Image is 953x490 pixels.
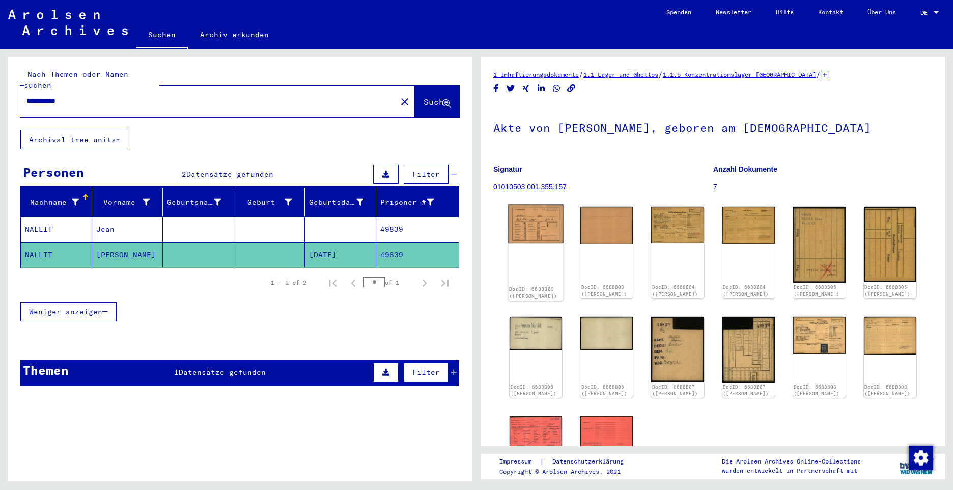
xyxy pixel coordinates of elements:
[96,197,150,208] div: Vorname
[909,446,933,470] img: Zustimmung ändern
[722,466,861,475] p: wurden entwickelt in Partnerschaft mit
[920,9,932,16] span: DE
[898,453,936,479] img: yv_logo.png
[412,170,440,179] span: Filter
[511,384,556,397] a: DocID: 6688806 ([PERSON_NAME])
[412,368,440,377] span: Filter
[182,170,186,179] span: 2
[499,467,636,476] p: Copyright © Arolsen Archives, 2021
[309,197,363,208] div: Geburtsdatum
[23,163,84,181] div: Personen
[544,456,636,467] a: Datenschutzerklärung
[722,317,775,383] img: 002.jpg
[663,71,816,78] a: 1.1.5 Konzentrationslager [GEOGRAPHIC_DATA]
[20,130,128,149] button: Archival tree units
[579,70,583,79] span: /
[21,188,92,216] mat-header-cell: Nachname
[908,445,933,470] div: Zustimmung ändern
[435,273,455,293] button: Last page
[376,242,459,267] mat-cell: 49839
[499,456,540,467] a: Impressum
[816,70,821,79] span: /
[305,242,376,267] mat-cell: [DATE]
[179,368,266,377] span: Datensätze gefunden
[395,91,415,112] button: Clear
[380,197,434,208] div: Prisoner #
[414,273,435,293] button: Next page
[864,284,910,297] a: DocID: 6688805 ([PERSON_NAME])
[271,278,306,287] div: 1 – 2 of 2
[508,205,563,244] img: 001.jpg
[188,22,281,47] a: Archiv erkunden
[424,97,449,107] span: Suche
[323,273,343,293] button: First page
[29,307,102,316] span: Weniger anzeigen
[581,384,627,397] a: DocID: 6688806 ([PERSON_NAME])
[722,207,775,243] img: 002.jpg
[21,217,92,242] mat-cell: NALLIT
[309,194,376,210] div: Geburtsdatum
[713,165,777,173] b: Anzahl Dokumente
[864,207,916,282] img: 002.jpg
[493,183,567,191] a: 01010503 001.355.157
[92,217,163,242] mat-cell: Jean
[509,286,557,299] a: DocID: 6688803 ([PERSON_NAME])
[793,317,846,354] img: 001.jpg
[20,302,117,321] button: Weniger anzeigen
[376,188,459,216] mat-header-cell: Prisoner #
[163,188,234,216] mat-header-cell: Geburtsname
[658,70,663,79] span: /
[652,284,698,297] a: DocID: 6688804 ([PERSON_NAME])
[186,170,273,179] span: Datensätze gefunden
[399,96,411,108] mat-icon: close
[536,82,547,95] button: Share on LinkedIn
[794,284,839,297] a: DocID: 6688805 ([PERSON_NAME])
[25,194,92,210] div: Nachname
[794,384,839,397] a: DocID: 6688808 ([PERSON_NAME])
[238,194,305,210] div: Geburt‏
[722,457,861,466] p: Die Arolsen Archives Online-Collections
[234,188,305,216] mat-header-cell: Geburt‏
[580,416,633,451] img: 002.jpg
[167,197,221,208] div: Geburtsname
[167,194,234,210] div: Geburtsname
[566,82,577,95] button: Copy link
[499,456,636,467] div: |
[23,361,69,379] div: Themen
[723,284,769,297] a: DocID: 6688804 ([PERSON_NAME])
[580,207,633,244] img: 002.jpg
[174,368,179,377] span: 1
[864,384,910,397] a: DocID: 6688808 ([PERSON_NAME])
[723,384,769,397] a: DocID: 6688807 ([PERSON_NAME])
[713,182,933,193] p: 7
[404,363,449,382] button: Filter
[136,22,188,49] a: Suchen
[21,242,92,267] mat-cell: NALLIT
[493,104,933,149] h1: Akte von [PERSON_NAME], geboren am [DEMOGRAPHIC_DATA]
[493,165,522,173] b: Signatur
[793,207,846,283] img: 001.jpg
[521,82,531,95] button: Share on Xing
[651,207,704,243] img: 001.jpg
[551,82,562,95] button: Share on WhatsApp
[238,197,292,208] div: Geburt‏
[363,278,414,287] div: of 1
[493,71,579,78] a: 1 Inhaftierungsdokumente
[376,217,459,242] mat-cell: 49839
[8,10,128,35] img: Arolsen_neg.svg
[864,317,916,355] img: 002.jpg
[651,317,704,382] img: 001.jpg
[25,197,79,208] div: Nachname
[652,384,698,397] a: DocID: 6688807 ([PERSON_NAME])
[380,194,447,210] div: Prisoner #
[583,71,658,78] a: 1.1 Lager und Ghettos
[404,165,449,184] button: Filter
[96,194,163,210] div: Vorname
[305,188,376,216] mat-header-cell: Geburtsdatum
[415,86,460,117] button: Suche
[24,70,128,90] mat-label: Nach Themen oder Namen suchen
[343,273,363,293] button: Previous page
[506,82,516,95] button: Share on Twitter
[510,416,562,452] img: 001.jpg
[92,188,163,216] mat-header-cell: Vorname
